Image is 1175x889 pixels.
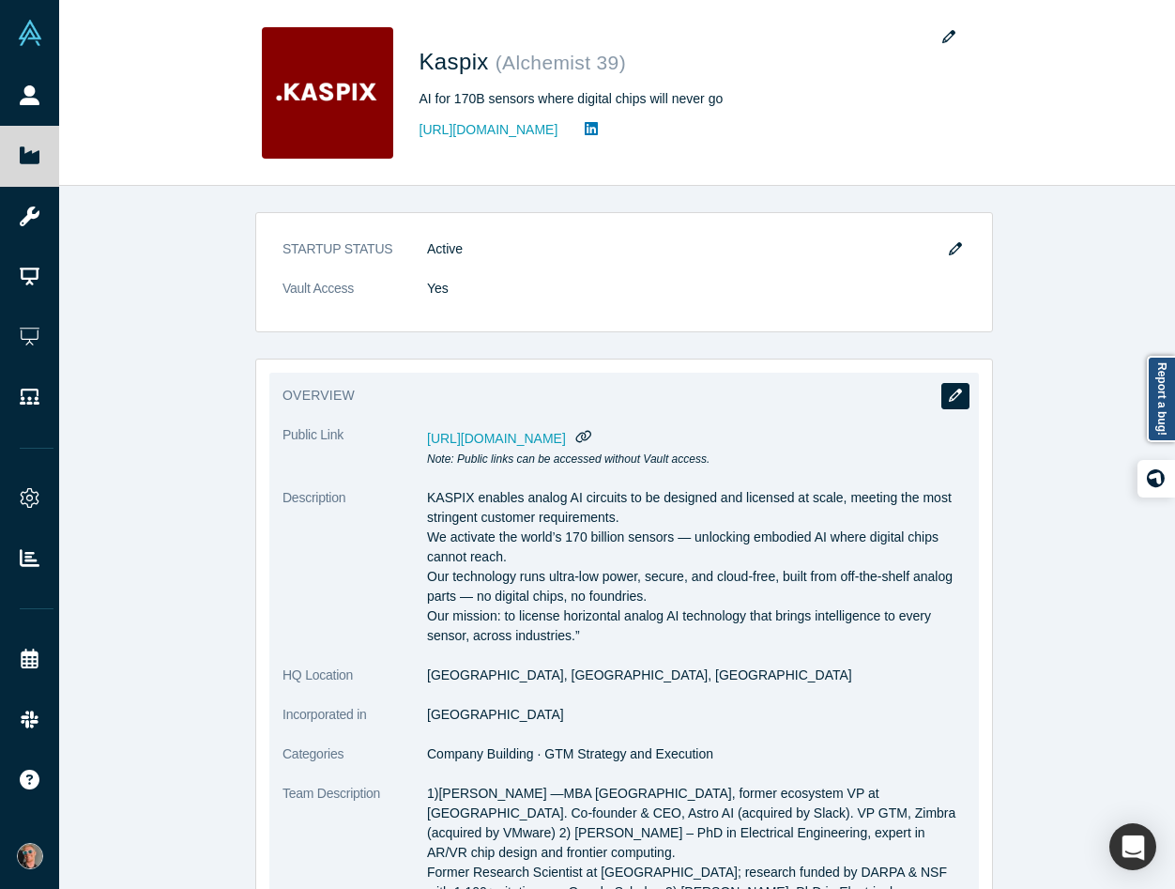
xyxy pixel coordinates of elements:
[427,746,713,761] span: Company Building · GTM Strategy and Execution
[282,705,427,744] dt: Incorporated in
[496,52,626,73] small: ( Alchemist 39 )
[420,120,558,140] a: [URL][DOMAIN_NAME]
[17,20,43,46] img: Alchemist Vault Logo
[427,488,966,646] p: KASPIX enables analog AI circuits to be designed and licensed at scale, meeting the most stringen...
[420,49,496,74] span: Kaspix
[420,89,945,109] div: AI for 170B sensors where digital chips will never go
[427,666,966,685] dd: [GEOGRAPHIC_DATA], [GEOGRAPHIC_DATA], [GEOGRAPHIC_DATA]
[282,744,427,784] dt: Categories
[427,452,710,466] em: Note: Public links can be accessed without Vault access.
[282,239,427,279] dt: STARTUP STATUS
[282,386,939,406] h3: overview
[282,279,427,318] dt: Vault Access
[262,27,393,159] img: Kaspix's Logo
[427,705,966,725] dd: [GEOGRAPHIC_DATA]
[427,279,966,299] dd: Yes
[282,488,427,666] dt: Description
[282,666,427,705] dt: HQ Location
[282,425,343,445] span: Public Link
[427,431,566,446] span: [URL][DOMAIN_NAME]
[17,843,43,869] img: Laurent Rains's Account
[427,239,966,259] dd: Active
[1147,356,1175,442] a: Report a bug!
